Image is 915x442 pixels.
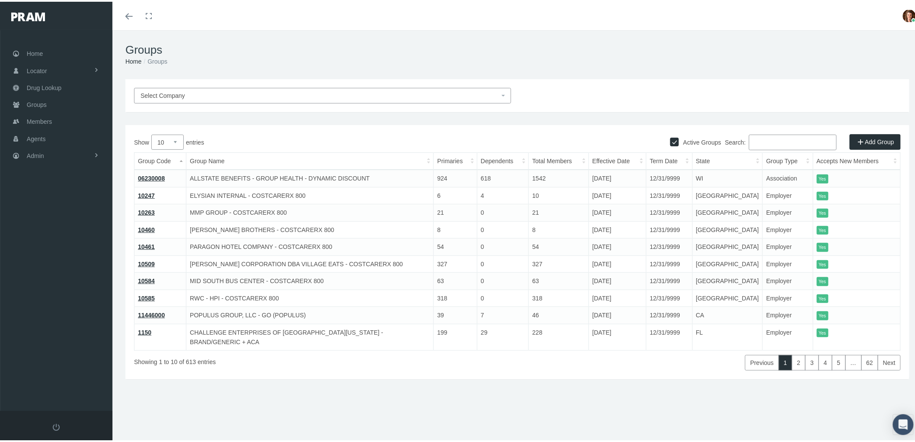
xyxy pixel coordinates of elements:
[186,288,434,305] td: RWC - HPI - COSTCARERX 800
[27,44,43,60] span: Home
[763,185,813,203] td: Employer
[138,259,155,266] a: 10509
[589,185,646,203] td: [DATE]
[817,241,829,250] itemstyle: Yes
[763,151,813,168] th: Group Type: activate to sort column ascending
[27,61,47,77] span: Locator
[186,219,434,237] td: [PERSON_NAME] BROTHERS - COSTCARERX 800
[817,310,829,319] itemstyle: Yes
[529,203,589,220] td: 21
[646,203,692,220] td: 12/31/9999
[763,271,813,288] td: Employer
[817,293,829,302] itemstyle: Yes
[529,219,589,237] td: 8
[477,185,528,203] td: 4
[186,185,434,203] td: ELYSIAN INTERNAL - COSTCARERX 800
[477,288,528,305] td: 0
[138,276,155,283] a: 10584
[589,203,646,220] td: [DATE]
[817,275,829,284] itemstyle: Yes
[138,310,165,317] a: 11446000
[134,133,518,148] label: Show entries
[646,305,692,323] td: 12/31/9999
[529,168,589,185] td: 1542
[477,151,528,168] th: Dependents: activate to sort column ascending
[813,151,900,168] th: Accepts New Members: activate to sort column ascending
[646,271,692,288] td: 12/31/9999
[646,288,692,305] td: 12/31/9999
[779,353,793,369] a: 1
[138,225,155,232] a: 10460
[763,254,813,271] td: Employer
[27,112,52,128] span: Members
[861,353,879,369] a: 62
[477,271,528,288] td: 0
[589,254,646,271] td: [DATE]
[817,224,829,233] itemstyle: Yes
[692,168,763,185] td: WI
[692,271,763,288] td: [GEOGRAPHIC_DATA]
[11,11,45,19] img: PRAM_20_x_78.png
[141,55,167,65] li: Groups
[477,322,528,348] td: 29
[792,353,806,369] a: 2
[125,42,909,55] h1: Groups
[434,237,477,254] td: 54
[817,190,829,199] itemstyle: Yes
[805,353,819,369] a: 3
[763,305,813,323] td: Employer
[589,151,646,168] th: Effective Date: activate to sort column ascending
[138,327,151,334] a: 1150
[763,237,813,254] td: Employer
[646,322,692,348] td: 12/31/9999
[186,254,434,271] td: [PERSON_NAME] CORPORATION DBA VILLAGE EATS - COSTCARERX 800
[477,305,528,323] td: 7
[186,151,434,168] th: Group Name: activate to sort column ascending
[817,207,829,216] itemstyle: Yes
[589,322,646,348] td: [DATE]
[692,237,763,254] td: [GEOGRAPHIC_DATA]
[763,203,813,220] td: Employer
[692,151,763,168] th: State: activate to sort column ascending
[692,203,763,220] td: [GEOGRAPHIC_DATA]
[692,305,763,323] td: CA
[817,173,829,182] itemstyle: Yes
[529,322,589,348] td: 228
[27,146,44,162] span: Admin
[646,219,692,237] td: 12/31/9999
[27,78,61,94] span: Drug Lookup
[692,185,763,203] td: [GEOGRAPHIC_DATA]
[138,293,155,300] a: 10585
[529,185,589,203] td: 10
[878,353,901,369] a: Next
[138,207,155,214] a: 10263
[589,271,646,288] td: [DATE]
[138,173,165,180] a: 06230008
[434,203,477,220] td: 21
[529,288,589,305] td: 318
[529,271,589,288] td: 63
[692,219,763,237] td: [GEOGRAPHIC_DATA]
[186,203,434,220] td: MMP GROUP - COSTCARERX 800
[434,254,477,271] td: 327
[141,90,185,97] span: Select Company
[646,151,692,168] th: Term Date: activate to sort column ascending
[589,219,646,237] td: [DATE]
[589,305,646,323] td: [DATE]
[434,219,477,237] td: 8
[186,237,434,254] td: PARAGON HOTEL COMPANY - COSTCARERX 800
[151,133,184,148] select: Showentries
[749,133,837,148] input: Search:
[434,288,477,305] td: 318
[763,219,813,237] td: Employer
[434,305,477,323] td: 39
[477,203,528,220] td: 0
[186,322,434,348] td: CHALLENGE ENTERPRISES OF [GEOGRAPHIC_DATA][US_STATE] - BRAND/GENERIC + ACA
[477,168,528,185] td: 618
[763,288,813,305] td: Employer
[27,95,47,111] span: Groups
[589,168,646,185] td: [DATE]
[125,56,141,63] a: Home
[138,242,155,248] a: 10461
[529,151,589,168] th: Total Members: activate to sort column ascending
